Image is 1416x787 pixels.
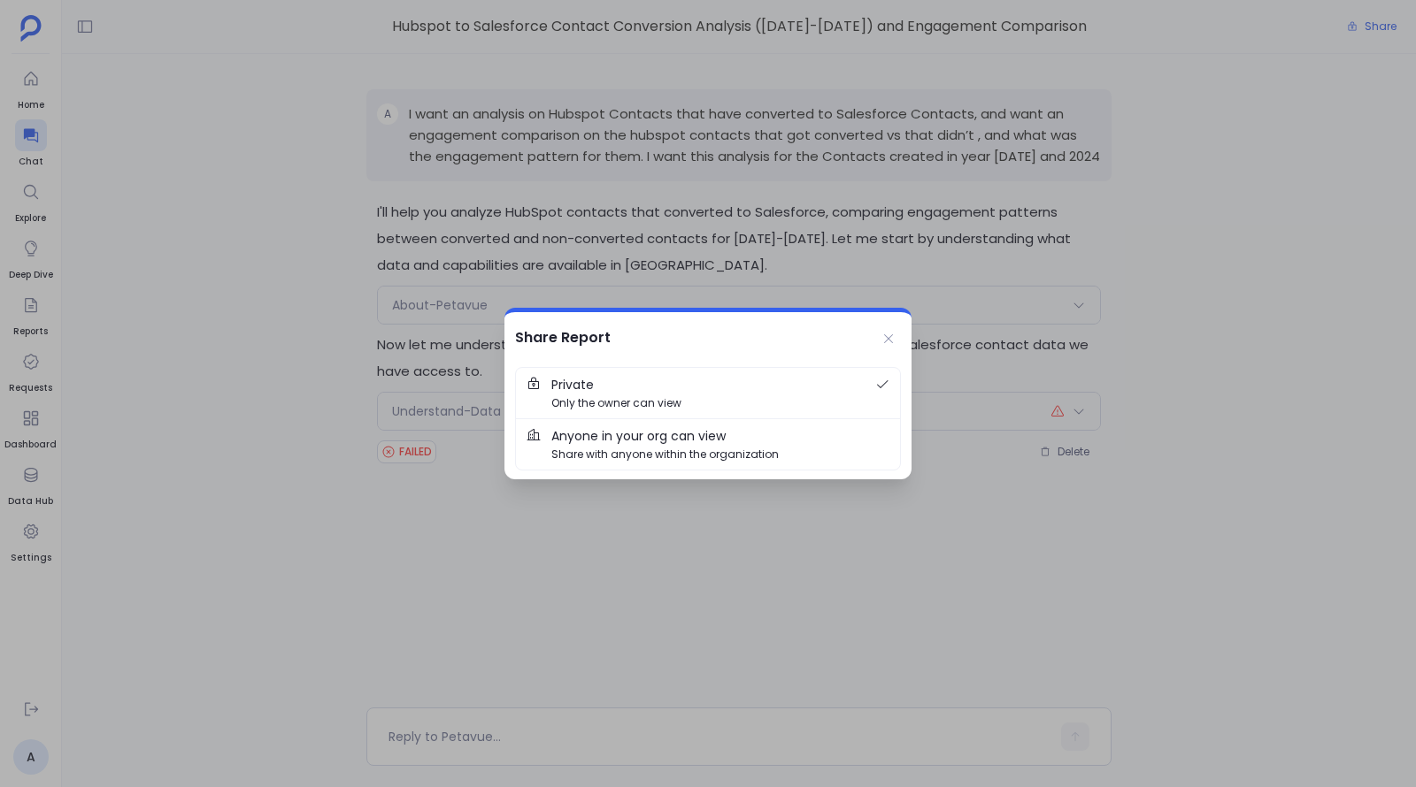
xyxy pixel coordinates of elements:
span: Anyone in your org can view [551,426,726,446]
button: Anyone in your org can viewShare with anyone within the organization [516,419,900,470]
span: Share with anyone within the organization [551,446,779,462]
button: PrivateOnly the owner can view [516,368,900,418]
h2: Share Report [515,326,611,349]
span: Only the owner can view [551,394,681,411]
span: Private [551,375,594,394]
